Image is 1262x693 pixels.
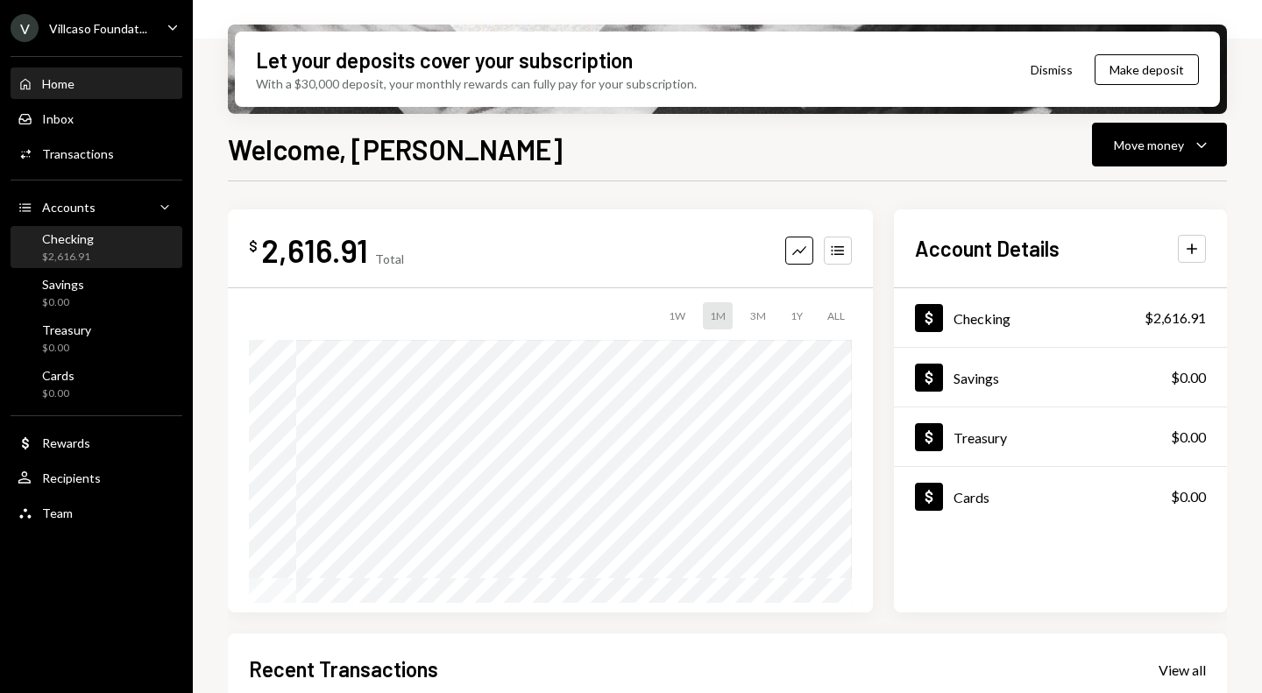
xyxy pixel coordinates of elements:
div: Treasury [42,322,91,337]
div: $0.00 [1171,427,1206,448]
a: Treasury$0.00 [11,317,182,359]
div: $0.00 [42,386,74,401]
div: Let your deposits cover your subscription [256,46,633,74]
div: $0.00 [42,341,91,356]
div: Home [42,76,74,91]
a: Cards$0.00 [11,363,182,405]
div: Rewards [42,435,90,450]
button: Make deposit [1095,54,1199,85]
div: 1Y [783,302,810,329]
a: Team [11,497,182,528]
a: Inbox [11,103,182,134]
div: View all [1159,661,1206,679]
div: Move money [1114,136,1184,154]
div: Treasury [954,429,1007,446]
a: Cards$0.00 [894,467,1227,526]
a: Checking$2,616.91 [894,288,1227,347]
h2: Account Details [915,234,1060,263]
div: 2,616.91 [261,230,368,270]
div: $2,616.91 [42,250,94,265]
a: Accounts [11,191,182,223]
div: Accounts [42,200,96,215]
div: $2,616.91 [1145,308,1206,329]
div: 1W [662,302,692,329]
div: Checking [42,231,94,246]
div: 3M [743,302,773,329]
a: Recipients [11,462,182,493]
div: Transactions [42,146,114,161]
div: V [11,14,39,42]
a: Transactions [11,138,182,169]
a: Home [11,67,182,99]
div: $0.00 [1171,367,1206,388]
div: $0.00 [42,295,84,310]
button: Dismiss [1009,49,1095,90]
div: Savings [954,370,999,386]
div: With a $30,000 deposit, your monthly rewards can fully pay for your subscription. [256,74,697,93]
div: 1M [703,302,733,329]
a: View all [1159,660,1206,679]
div: Total [375,251,404,266]
div: Checking [954,310,1010,327]
div: Recipients [42,470,101,485]
div: $0.00 [1171,486,1206,507]
h2: Recent Transactions [249,654,438,683]
button: Move money [1092,123,1227,166]
h1: Welcome, [PERSON_NAME] [228,131,563,166]
div: Villcaso Foundat... [49,21,147,36]
a: Savings$0.00 [11,272,182,314]
a: Savings$0.00 [894,348,1227,407]
div: Inbox [42,111,74,126]
div: Savings [42,277,84,292]
div: Team [42,506,73,520]
a: Rewards [11,427,182,458]
div: Cards [42,368,74,383]
div: $ [249,237,258,255]
div: Cards [954,489,989,506]
div: ALL [820,302,852,329]
a: Checking$2,616.91 [11,226,182,268]
a: Treasury$0.00 [894,407,1227,466]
